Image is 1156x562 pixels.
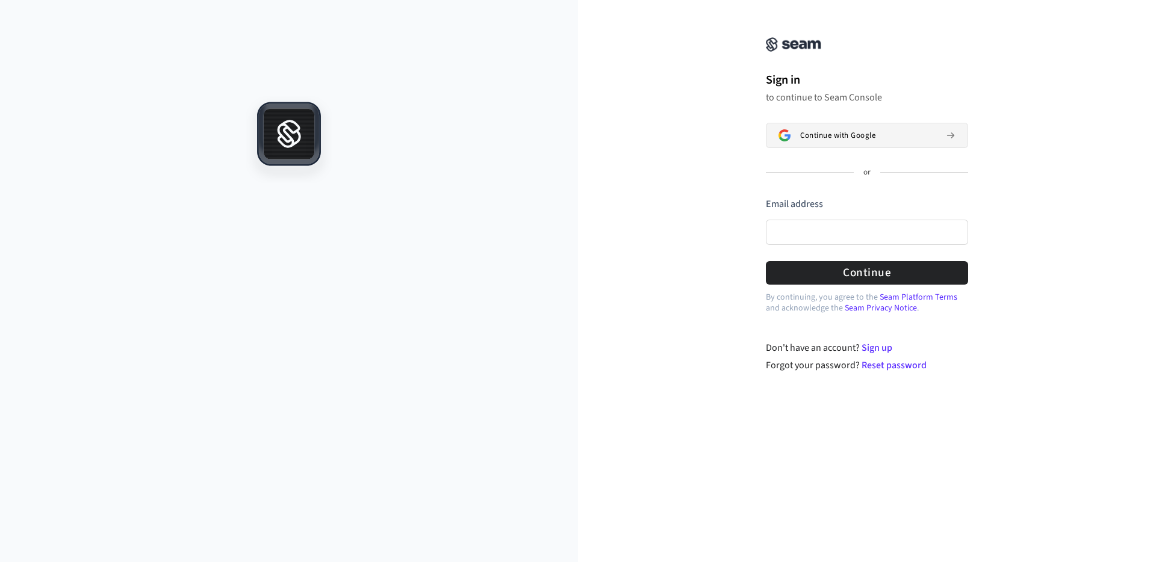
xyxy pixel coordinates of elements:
a: Reset password [862,359,927,372]
button: Continue [766,261,968,285]
div: Don't have an account? [766,341,969,355]
p: to continue to Seam Console [766,91,968,103]
img: Seam Console [766,37,821,52]
img: Sign in with Google [778,129,791,141]
div: Forgot your password? [766,358,969,372]
button: Sign in with GoogleContinue with Google [766,123,968,148]
a: Seam Platform Terms [880,291,957,303]
h1: Sign in [766,71,968,89]
a: Sign up [862,341,892,354]
p: or [863,167,871,178]
a: Seam Privacy Notice [845,302,917,314]
label: Email address [766,197,823,211]
p: By continuing, you agree to the and acknowledge the . [766,292,968,313]
span: Continue with Google [800,131,875,140]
